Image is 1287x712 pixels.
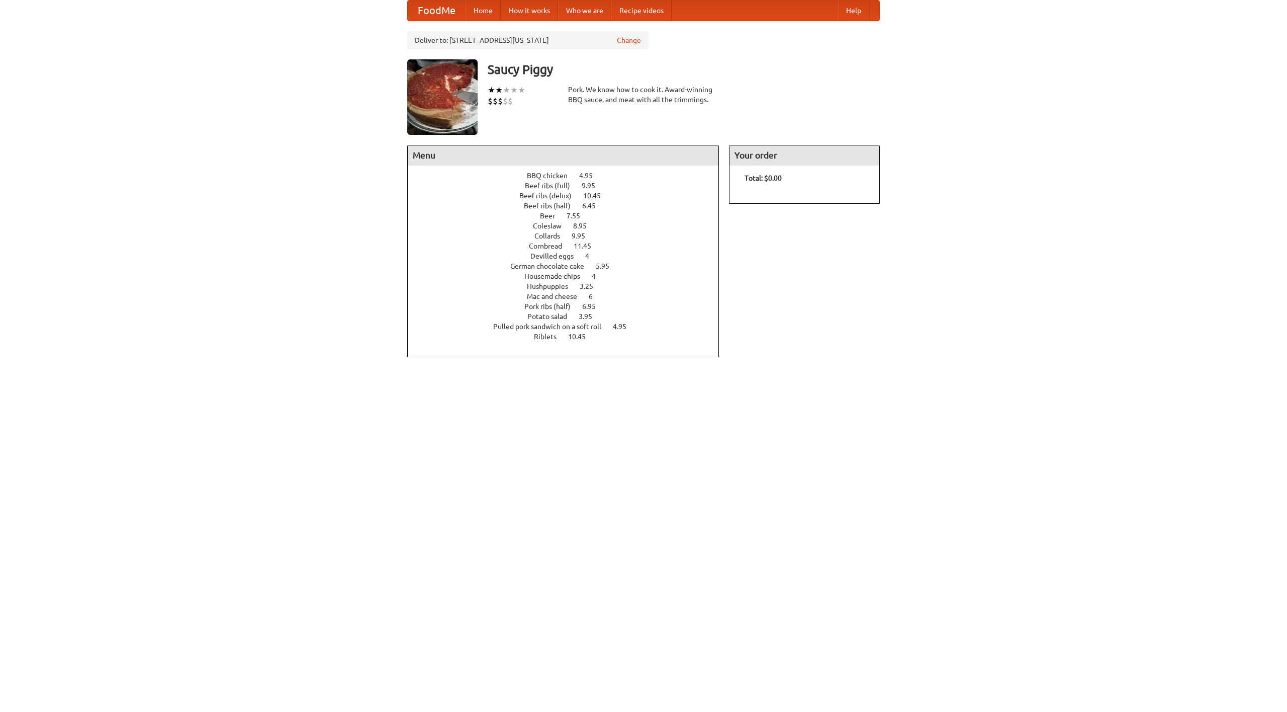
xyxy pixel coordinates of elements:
li: $ [508,96,513,107]
span: Beef ribs (delux) [519,192,582,200]
a: German chocolate cake 5.95 [510,262,628,270]
span: 5.95 [596,262,619,270]
a: Cornbread 11.45 [529,242,610,250]
span: Collards [534,232,570,240]
span: 4 [592,272,606,280]
li: $ [503,96,508,107]
a: Collards 9.95 [534,232,604,240]
span: 6.45 [582,202,606,210]
span: 3.25 [580,282,603,290]
a: BBQ chicken 4.95 [527,172,611,180]
span: Hushpuppies [527,282,578,290]
span: Potato salad [527,312,577,321]
a: Who we are [558,1,611,21]
span: German chocolate cake [510,262,594,270]
li: ★ [488,85,495,96]
div: Deliver to: [STREET_ADDRESS][US_STATE] [407,31,649,49]
span: Pulled pork sandwich on a soft roll [493,323,611,331]
span: Devilled eggs [530,252,584,260]
span: 3.95 [579,312,602,321]
a: Change [617,35,641,45]
span: 4 [585,252,599,260]
span: 6.95 [582,302,606,310]
li: $ [488,96,493,107]
h4: Menu [408,145,718,166]
span: Beef ribs (half) [524,202,581,210]
span: Housemade chips [524,272,590,280]
a: Housemade chips 4 [524,272,614,280]
a: Devilled eggs 4 [530,252,608,260]
span: 6 [589,292,603,300]
li: $ [498,96,503,107]
li: ★ [495,85,503,96]
a: FoodMe [408,1,466,21]
span: Beer [540,212,565,220]
span: Beef ribs (full) [525,182,580,190]
a: Potato salad 3.95 [527,312,611,321]
a: Hushpuppies 3.25 [527,282,612,290]
img: angular.jpg [407,59,478,135]
span: 11.45 [574,242,601,250]
span: Riblets [534,333,567,341]
a: Beef ribs (delux) 10.45 [519,192,619,200]
div: Pork. We know how to cook it. Award-winning BBQ sauce, and meat with all the trimmings. [568,85,719,105]
span: 10.45 [583,192,611,200]
a: Mac and cheese 6 [527,292,611,300]
a: Riblets 10.45 [534,333,604,341]
a: Pork ribs (half) 6.95 [524,302,614,310]
a: Recipe videos [611,1,672,21]
h3: Saucy Piggy [488,59,880,80]
a: Beef ribs (half) 6.45 [524,202,614,210]
span: Cornbread [529,242,572,250]
span: 4.95 [579,172,603,180]
a: Pulled pork sandwich on a soft roll 4.95 [493,323,645,331]
span: Pork ribs (half) [524,302,581,310]
a: Help [838,1,869,21]
a: Home [466,1,501,21]
span: 8.95 [573,222,597,230]
li: ★ [503,85,510,96]
li: ★ [518,85,525,96]
a: Beef ribs (full) 9.95 [525,182,614,190]
a: Coleslaw 8.95 [533,222,605,230]
span: 9.95 [572,232,595,240]
span: 4.95 [613,323,636,331]
span: BBQ chicken [527,172,578,180]
a: How it works [501,1,558,21]
li: $ [493,96,498,107]
span: 10.45 [568,333,596,341]
span: 7.55 [567,212,590,220]
h4: Your order [729,145,879,166]
b: Total: $0.00 [745,174,782,182]
a: Beer 7.55 [540,212,599,220]
span: Coleslaw [533,222,572,230]
span: 9.95 [582,182,605,190]
li: ★ [510,85,518,96]
span: Mac and cheese [527,292,587,300]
